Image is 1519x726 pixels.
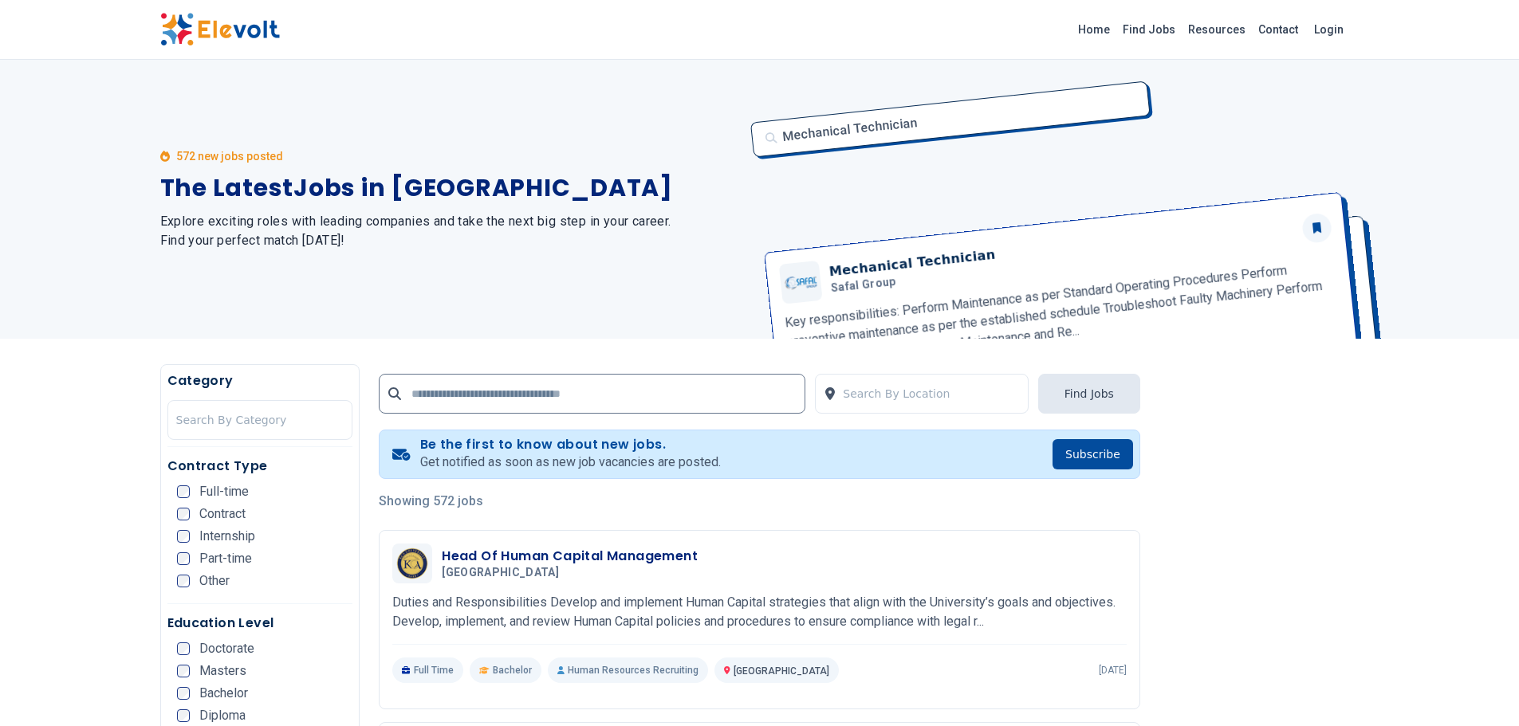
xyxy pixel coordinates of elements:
[1252,17,1305,42] a: Contact
[392,657,463,683] p: Full Time
[420,453,721,472] p: Get notified as soon as new job vacancies are posted.
[199,687,248,700] span: Bachelor
[392,544,1127,683] a: KCA UniversityHead Of Human Capital Management[GEOGRAPHIC_DATA]Duties and Responsibilities Develo...
[199,508,246,520] span: Contract
[1072,17,1116,42] a: Home
[1038,374,1140,414] button: Find Jobs
[199,552,252,565] span: Part-time
[392,593,1127,631] p: Duties and Responsibilities Develop and implement Human Capital strategies that align with the Un...
[177,508,190,520] input: Contract
[548,657,708,683] p: Human Resources Recruiting
[199,709,246,722] span: Diploma
[1116,17,1182,42] a: Find Jobs
[176,148,283,164] p: 572 new jobs posted
[167,614,353,633] h5: Education Level
[177,687,190,700] input: Bachelor
[199,530,255,543] span: Internship
[160,174,741,202] h1: The Latest Jobs in [GEOGRAPHIC_DATA]
[177,665,190,677] input: Masters
[199,665,246,677] span: Masters
[177,709,190,722] input: Diploma
[160,212,741,250] h2: Explore exciting roles with leading companies and take the next big step in your career. Find you...
[396,547,428,579] img: KCA University
[177,575,190,587] input: Other
[379,492,1140,511] p: Showing 572 jobs
[199,575,230,587] span: Other
[1099,664,1127,677] p: [DATE]
[1305,14,1353,45] a: Login
[177,552,190,565] input: Part-time
[160,13,280,46] img: Elevolt
[493,664,532,677] span: Bachelor
[199,642,254,655] span: Doctorate
[167,457,353,476] h5: Contract Type
[199,485,249,498] span: Full-time
[177,642,190,655] input: Doctorate
[442,547,698,566] h3: Head Of Human Capital Management
[177,485,190,498] input: Full-time
[1439,649,1519,726] iframe: Chat Widget
[167,371,353,390] h5: Category
[734,665,829,677] span: [GEOGRAPHIC_DATA]
[177,530,190,543] input: Internship
[1053,439,1133,469] button: Subscribe
[1182,17,1252,42] a: Resources
[442,566,559,580] span: [GEOGRAPHIC_DATA]
[420,437,721,453] h4: Be the first to know about new jobs.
